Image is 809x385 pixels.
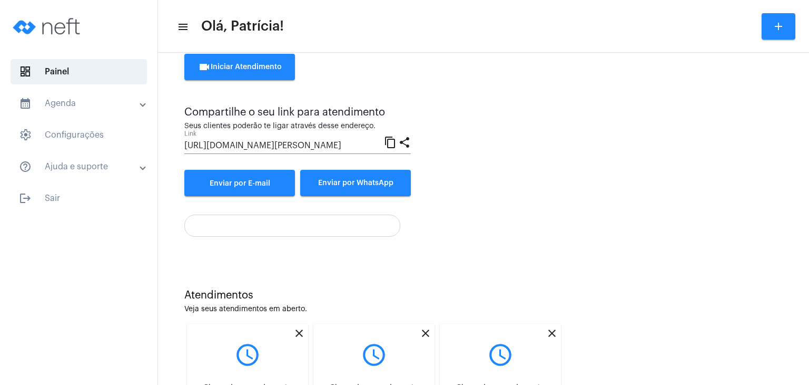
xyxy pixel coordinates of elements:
mat-icon: sidenav icon [19,192,32,205]
div: Veja seus atendimentos em aberto. [184,305,783,313]
span: sidenav icon [19,129,32,141]
mat-icon: share [398,136,411,148]
button: Iniciar Atendimento [184,54,295,80]
div: Seus clientes poderão te ligar através desse endereço. [184,122,411,130]
span: Olá, Patrícia! [201,18,284,35]
button: Enviar por WhatsApp [300,170,411,196]
a: Enviar por E-mail [184,170,295,196]
span: Iniciar Atendimento [198,63,282,71]
mat-icon: query_builder [195,342,300,368]
mat-icon: videocam [198,61,211,73]
mat-icon: close [546,327,558,340]
mat-icon: close [293,327,305,340]
mat-icon: content_copy [384,136,397,148]
div: Compartilhe o seu link para atendimento [184,107,411,118]
div: Atendimentos [184,290,783,301]
mat-expansion-panel-header: sidenav iconAjuda e suporte [6,154,157,179]
span: Painel [11,59,147,84]
img: logo-neft-novo-2.png [8,5,87,47]
mat-icon: close [419,327,432,340]
span: Enviar por E-mail [210,180,270,187]
span: Sair [11,186,147,211]
mat-icon: sidenav icon [19,160,32,173]
mat-icon: query_builder [448,342,553,368]
mat-icon: sidenav icon [19,97,32,110]
span: Enviar por WhatsApp [318,179,393,187]
mat-panel-title: Ajuda e suporte [19,160,141,173]
span: sidenav icon [19,65,32,78]
mat-icon: add [772,20,785,33]
mat-panel-title: Agenda [19,97,141,110]
mat-icon: sidenav icon [177,21,188,33]
span: Configurações [11,122,147,148]
mat-icon: query_builder [321,342,427,368]
mat-expansion-panel-header: sidenav iconAgenda [6,91,157,116]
